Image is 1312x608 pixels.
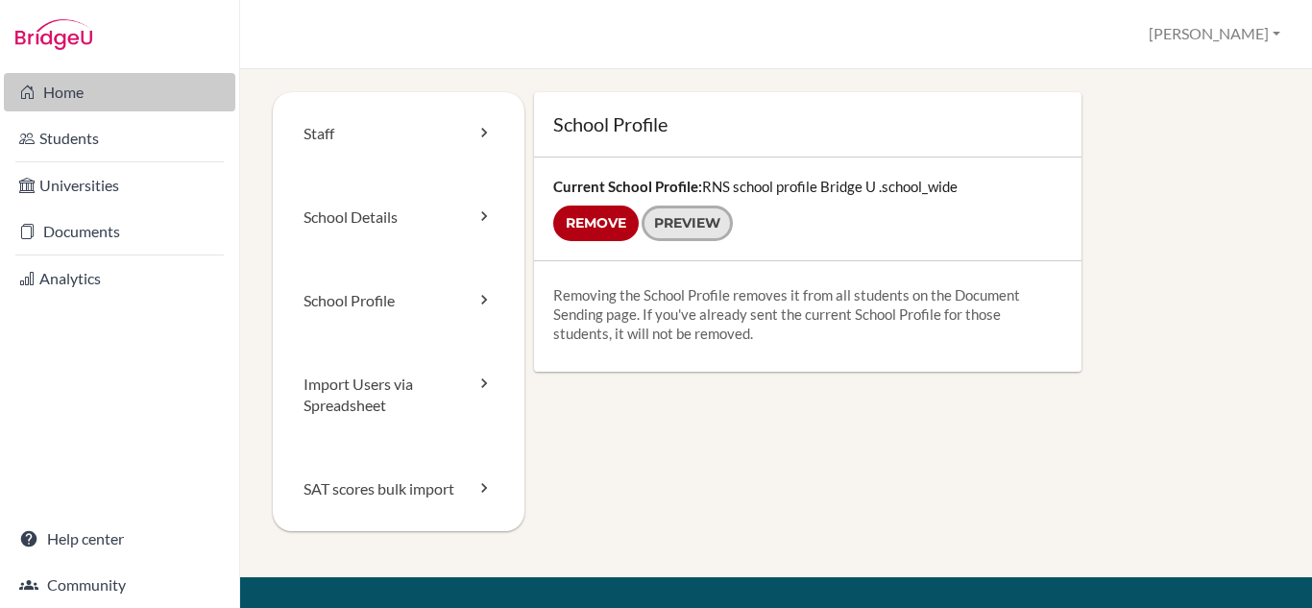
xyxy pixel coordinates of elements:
[553,178,702,195] strong: Current School Profile:
[4,259,235,298] a: Analytics
[553,285,1062,343] p: Removing the School Profile removes it from all students on the Document Sending page. If you've ...
[273,448,524,531] a: SAT scores bulk import
[642,206,733,241] a: Preview
[553,206,639,241] input: Remove
[4,212,235,251] a: Documents
[534,158,1081,260] div: RNS school profile Bridge U .school_wide
[273,92,524,176] a: Staff
[4,73,235,111] a: Home
[15,19,92,50] img: Bridge-U
[4,520,235,558] a: Help center
[1140,16,1289,52] button: [PERSON_NAME]
[4,566,235,604] a: Community
[4,166,235,205] a: Universities
[273,259,524,343] a: School Profile
[273,176,524,259] a: School Details
[4,119,235,158] a: Students
[273,343,524,449] a: Import Users via Spreadsheet
[553,111,1062,137] h1: School Profile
